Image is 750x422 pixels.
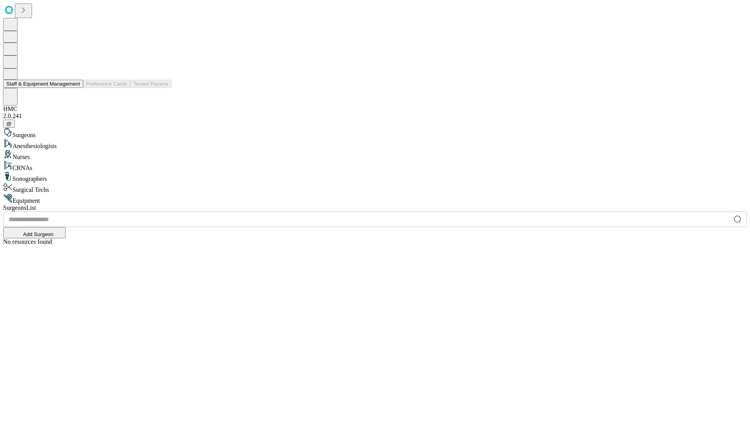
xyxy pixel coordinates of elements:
[3,227,66,238] button: Add Surgeon
[23,231,54,237] span: Add Surgeon
[3,128,747,139] div: Surgeons
[3,105,747,113] div: HMC
[3,238,747,245] div: No resources found
[3,193,747,204] div: Equipment
[83,80,130,88] button: Preference Cards
[130,80,171,88] button: Tenant Params
[3,113,747,120] div: 2.0.241
[3,161,747,172] div: CRNAs
[3,150,747,161] div: Nurses
[3,204,747,211] div: Surgeons List
[6,121,12,127] span: @
[3,139,747,150] div: Anesthesiologists
[3,182,747,193] div: Surgical Techs
[3,80,83,88] button: Staff & Equipment Management
[3,172,747,182] div: Sonographers
[3,120,15,128] button: @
